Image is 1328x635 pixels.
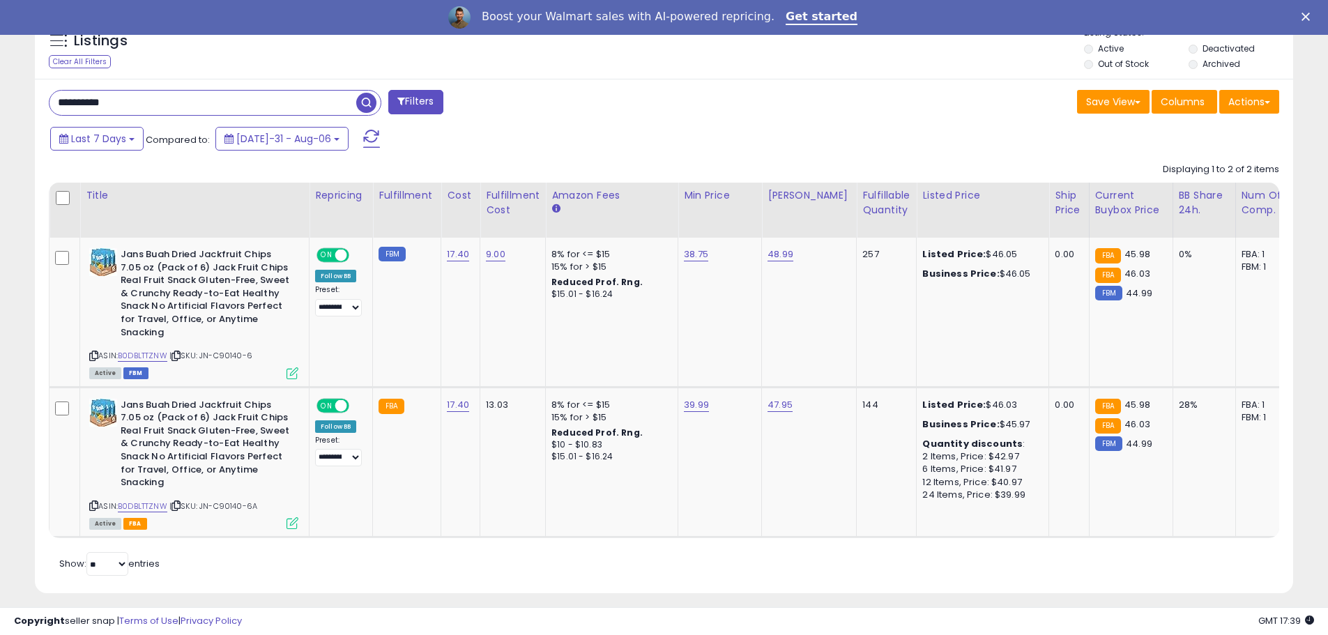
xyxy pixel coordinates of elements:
div: Preset: [315,436,362,467]
div: Follow BB [315,270,356,282]
div: Preset: [315,285,362,316]
button: Last 7 Days [50,127,144,151]
span: 44.99 [1126,437,1152,450]
button: Save View [1077,90,1150,114]
button: [DATE]-31 - Aug-06 [215,127,349,151]
small: FBA [379,399,404,414]
div: 8% for <= $15 [551,248,667,261]
div: 6 Items, Price: $41.97 [922,463,1038,475]
a: 9.00 [486,247,505,261]
div: Fulfillment Cost [486,188,540,217]
div: $46.05 [922,268,1038,280]
small: FBM [1095,286,1122,300]
div: Clear All Filters [49,55,111,68]
div: $46.05 [922,248,1038,261]
span: FBM [123,367,148,379]
div: Boost your Walmart sales with AI-powered repricing. [482,10,774,24]
button: Filters [388,90,443,114]
span: All listings currently available for purchase on Amazon [89,518,121,530]
b: Business Price: [922,418,999,431]
div: 24 Items, Price: $39.99 [922,489,1038,501]
small: FBA [1095,399,1121,414]
div: Fulfillment [379,188,435,203]
div: 12 Items, Price: $40.97 [922,476,1038,489]
div: 2 Items, Price: $42.97 [922,450,1038,463]
span: FBA [123,518,147,530]
b: Listed Price: [922,247,986,261]
small: FBA [1095,248,1121,263]
div: 257 [862,248,906,261]
b: Reduced Prof. Rng. [551,276,643,288]
div: Close [1302,13,1315,21]
a: 17.40 [447,247,469,261]
b: Quantity discounts [922,437,1023,450]
span: Columns [1161,95,1205,109]
div: Title [86,188,303,203]
span: 44.99 [1126,286,1152,300]
div: 15% for > $15 [551,261,667,273]
div: 0.00 [1055,248,1078,261]
span: | SKU: JN-C90140-6A [169,500,257,512]
div: $15.01 - $16.24 [551,451,667,463]
h5: Listings [74,31,128,51]
span: 45.98 [1124,398,1150,411]
label: Out of Stock [1098,58,1149,70]
a: 17.40 [447,398,469,412]
small: FBA [1095,418,1121,434]
img: Profile image for Adrian [448,6,471,29]
div: 15% for > $15 [551,411,667,424]
span: 45.98 [1124,247,1150,261]
div: seller snap | | [14,615,242,628]
div: ASIN: [89,399,298,528]
a: B0DBLTTZNW [118,500,167,512]
div: Follow BB [315,420,356,433]
span: ON [318,399,335,411]
div: Amazon Fees [551,188,672,203]
b: Listed Price: [922,398,986,411]
a: 38.75 [684,247,708,261]
span: All listings currently available for purchase on Amazon [89,367,121,379]
div: : [922,438,1038,450]
span: Compared to: [146,133,210,146]
a: 39.99 [684,398,709,412]
div: 0.00 [1055,399,1078,411]
span: OFF [347,399,369,411]
div: FBM: 1 [1242,411,1288,424]
div: Repricing [315,188,367,203]
div: 28% [1179,399,1225,411]
div: $45.97 [922,418,1038,431]
div: Min Price [684,188,756,203]
div: Num of Comp. [1242,188,1292,217]
span: ON [318,250,335,261]
div: Cost [447,188,474,203]
span: 2025-08-14 17:39 GMT [1258,614,1314,627]
span: Show: entries [59,557,160,570]
span: OFF [347,250,369,261]
small: Amazon Fees. [551,203,560,215]
div: 8% for <= $15 [551,399,667,411]
div: Displaying 1 to 2 of 2 items [1163,163,1279,176]
b: Business Price: [922,267,999,280]
div: 0% [1179,248,1225,261]
small: FBA [1095,268,1121,283]
div: FBA: 1 [1242,399,1288,411]
span: Last 7 Days [71,132,126,146]
small: FBM [1095,436,1122,451]
span: 46.03 [1124,418,1150,431]
div: Ship Price [1055,188,1083,217]
label: Active [1098,43,1124,54]
button: Columns [1152,90,1217,114]
div: 13.03 [486,399,535,411]
span: | SKU: JN-C90140-6 [169,350,252,361]
img: 51RP9SceEOL._SL40_.jpg [89,248,117,276]
div: Fulfillable Quantity [862,188,910,217]
div: FBM: 1 [1242,261,1288,273]
label: Archived [1203,58,1240,70]
label: Deactivated [1203,43,1255,54]
b: Reduced Prof. Rng. [551,427,643,438]
a: Privacy Policy [181,614,242,627]
small: FBM [379,247,406,261]
b: Jans Buah Dried Jackfruit Chips 7.05 oz (Pack of 6) Jack Fruit Chips Real Fruit Snack Gluten-Free... [121,248,290,342]
b: Jans Buah Dried Jackfruit Chips 7.05 oz (Pack of 6) Jack Fruit Chips Real Fruit Snack Gluten-Free... [121,399,290,493]
a: Get started [786,10,857,25]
